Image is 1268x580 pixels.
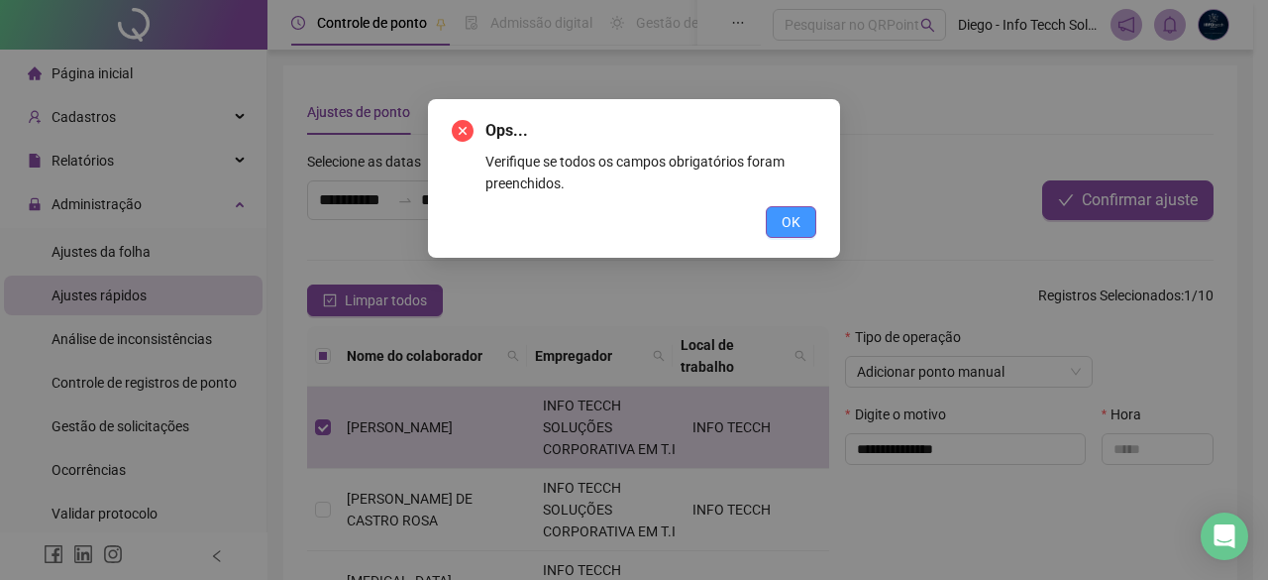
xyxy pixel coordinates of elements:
[1201,513,1248,560] div: Open Intercom Messenger
[452,120,474,142] span: close-circle
[485,151,816,194] div: Verifique se todos os campos obrigatórios foram preenchidos.
[782,211,800,233] span: OK
[766,206,816,238] button: OK
[485,119,816,143] span: Ops...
